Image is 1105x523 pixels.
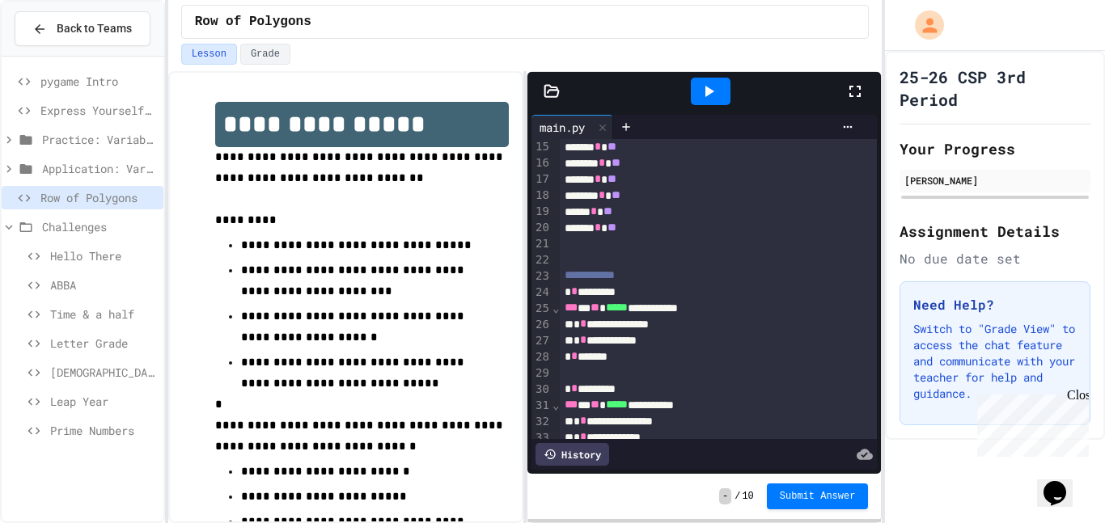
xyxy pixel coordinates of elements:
[552,302,560,314] span: Fold line
[531,382,552,398] div: 30
[531,171,552,188] div: 17
[50,393,157,410] span: Leap Year
[50,364,157,381] span: [DEMOGRAPHIC_DATA] Senator Eligibility
[531,414,552,430] div: 32
[531,268,552,285] div: 23
[735,490,740,503] span: /
[1037,458,1089,507] iframe: chat widget
[6,6,112,103] div: Chat with us now!Close
[531,139,552,155] div: 15
[898,6,948,44] div: My Account
[50,335,157,352] span: Letter Grade
[531,333,552,349] div: 27
[50,422,157,439] span: Prime Numbers
[913,321,1077,402] p: Switch to "Grade View" to access the chat feature and communicate with your teacher for help and ...
[531,115,613,139] div: main.py
[900,65,1090,111] h1: 25-26 CSP 3rd Period
[15,11,150,46] button: Back to Teams
[900,249,1090,268] div: No due date set
[40,73,157,90] span: pygame Intro
[531,119,593,136] div: main.py
[900,137,1090,160] h2: Your Progress
[719,488,731,504] span: -
[971,388,1089,457] iframe: chat widget
[531,301,552,317] div: 25
[904,173,1086,188] div: [PERSON_NAME]
[57,20,132,37] span: Back to Teams
[50,247,157,264] span: Hello There
[900,220,1090,243] h2: Assignment Details
[42,160,157,177] span: Application: Variables/Print
[531,204,552,220] div: 19
[531,220,552,236] div: 20
[40,189,157,206] span: Row of Polygons
[531,365,552,382] div: 29
[536,443,609,466] div: History
[767,483,869,509] button: Submit Answer
[42,131,157,148] span: Practice: Variables/Print
[531,285,552,301] div: 24
[531,430,552,446] div: 33
[742,490,753,503] span: 10
[531,398,552,414] div: 31
[40,102,157,119] span: Express Yourself in Python!
[913,295,1077,314] h3: Need Help?
[50,276,157,293] span: ABBA
[552,399,560,411] span: Fold line
[195,12,311,32] span: Row of Polygons
[531,317,552,333] div: 26
[531,236,552,252] div: 21
[181,44,237,65] button: Lesson
[50,306,157,323] span: Time & a half
[531,188,552,204] div: 18
[780,490,856,503] span: Submit Answer
[240,44,290,65] button: Grade
[531,252,552,268] div: 22
[531,155,552,171] div: 16
[42,218,157,235] span: Challenges
[531,349,552,365] div: 28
